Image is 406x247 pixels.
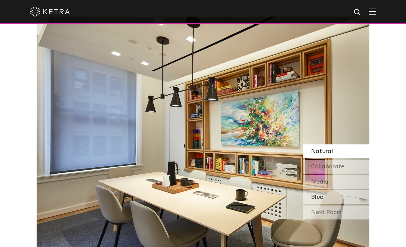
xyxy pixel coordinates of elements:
[303,206,369,219] div: Next Room
[311,148,333,154] span: Natural
[30,7,70,17] img: ketra-logo-2019-white
[311,194,323,200] span: Blue
[311,179,328,185] span: Media
[311,164,344,170] span: Collaborate
[353,8,362,17] img: search icon
[369,8,376,15] img: Hamburger%20Nav.svg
